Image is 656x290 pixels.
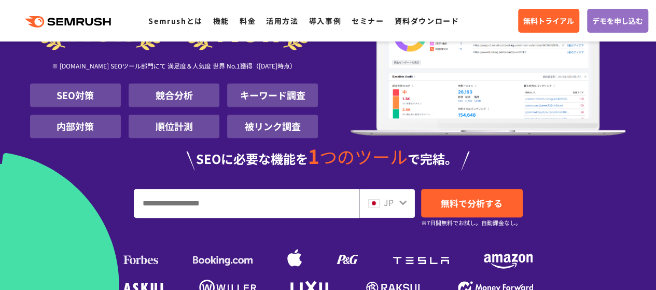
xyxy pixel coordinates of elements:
[592,15,643,26] span: デモを申し込む
[518,9,579,33] a: 無料トライアル
[421,189,523,217] a: 無料で分析する
[129,115,219,138] li: 順位計測
[308,142,319,170] span: 1
[384,196,394,209] span: JP
[441,197,503,210] span: 無料で分析する
[394,16,459,26] a: 資料ダウンロード
[408,149,457,168] span: で完結。
[129,84,219,107] li: 競合分析
[148,16,202,26] a: Semrushとは
[266,16,298,26] a: 活用方法
[240,16,256,26] a: 料金
[227,115,318,138] li: 被リンク調査
[30,146,626,170] div: SEOに必要な機能を
[523,15,574,26] span: 無料トライアル
[30,84,121,107] li: SEO対策
[30,115,121,138] li: 内部対策
[30,50,318,84] div: ※ [DOMAIN_NAME] SEOツール部門にて 満足度＆人気度 世界 No.1獲得（[DATE]時点）
[227,84,318,107] li: キーワード調査
[352,16,384,26] a: セミナー
[309,16,341,26] a: 導入事例
[134,189,359,217] input: URL、キーワードを入力してください
[319,144,408,169] span: つのツール
[213,16,229,26] a: 機能
[587,9,648,33] a: デモを申し込む
[421,218,521,228] small: ※7日間無料でお試し。自動課金なし。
